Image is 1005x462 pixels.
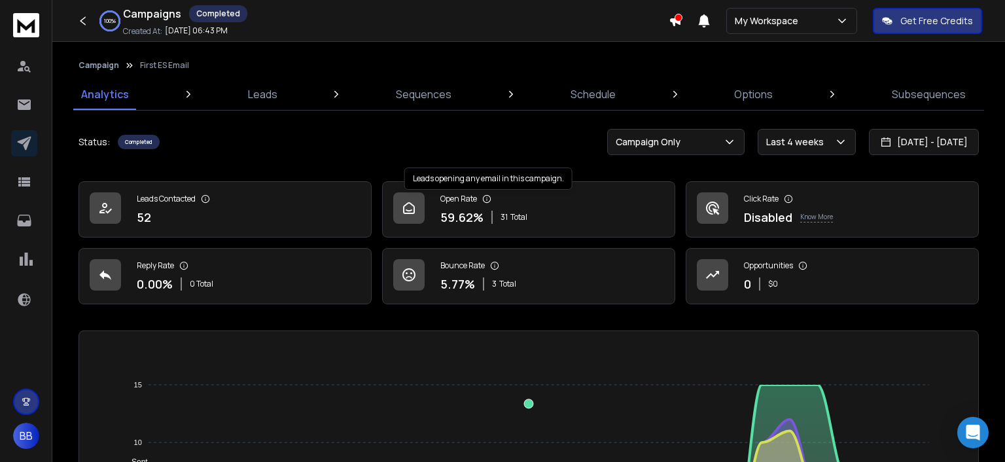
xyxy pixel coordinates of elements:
p: My Workspace [735,14,803,27]
p: Bounce Rate [440,260,485,271]
div: Completed [189,5,247,22]
p: Open Rate [440,194,477,204]
button: [DATE] - [DATE] [869,129,979,155]
a: Analytics [73,79,137,110]
span: 31 [501,212,508,222]
p: Leads Contacted [137,194,196,204]
p: Opportunities [744,260,793,271]
button: Campaign [79,60,119,71]
tspan: 10 [133,438,141,446]
p: Options [734,86,773,102]
div: Open Intercom Messenger [957,417,989,448]
span: Total [510,212,527,222]
a: Schedule [563,79,624,110]
p: Created At: [123,26,162,37]
p: Subsequences [892,86,966,102]
div: Completed [118,135,160,149]
img: logo [13,13,39,37]
p: 0.00 % [137,275,173,293]
p: Reply Rate [137,260,174,271]
p: 59.62 % [440,208,484,226]
a: Subsequences [884,79,974,110]
h1: Campaigns [123,6,181,22]
a: Opportunities0$0 [686,248,979,304]
tspan: 15 [133,381,141,389]
p: Leads [248,86,277,102]
p: Disabled [744,208,792,226]
p: Status: [79,135,110,149]
a: Reply Rate0.00%0 Total [79,248,372,304]
span: Total [499,279,516,289]
button: Get Free Credits [873,8,982,34]
p: 52 [137,208,151,226]
a: Click RateDisabledKnow More [686,181,979,238]
a: Open Rate59.62%31Total [382,181,675,238]
p: Campaign Only [616,135,686,149]
p: 0 [744,275,751,293]
p: 100 % [104,17,116,25]
span: 3 [492,279,497,289]
p: Click Rate [744,194,779,204]
a: Sequences [388,79,459,110]
a: Bounce Rate5.77%3Total [382,248,675,304]
p: Leads opening any email in this campaign. [413,173,564,184]
button: BB [13,423,39,449]
p: [DATE] 06:43 PM [165,26,228,36]
p: Know More [800,212,833,222]
p: 0 Total [190,279,213,289]
p: $ 0 [768,279,778,289]
a: Leads Contacted52 [79,181,372,238]
p: Sequences [396,86,451,102]
p: Schedule [571,86,616,102]
p: Last 4 weeks [766,135,829,149]
a: Options [726,79,781,110]
p: Analytics [81,86,129,102]
p: Get Free Credits [900,14,973,27]
a: Leads [240,79,285,110]
p: 5.77 % [440,275,475,293]
p: First ES Email [140,60,189,71]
